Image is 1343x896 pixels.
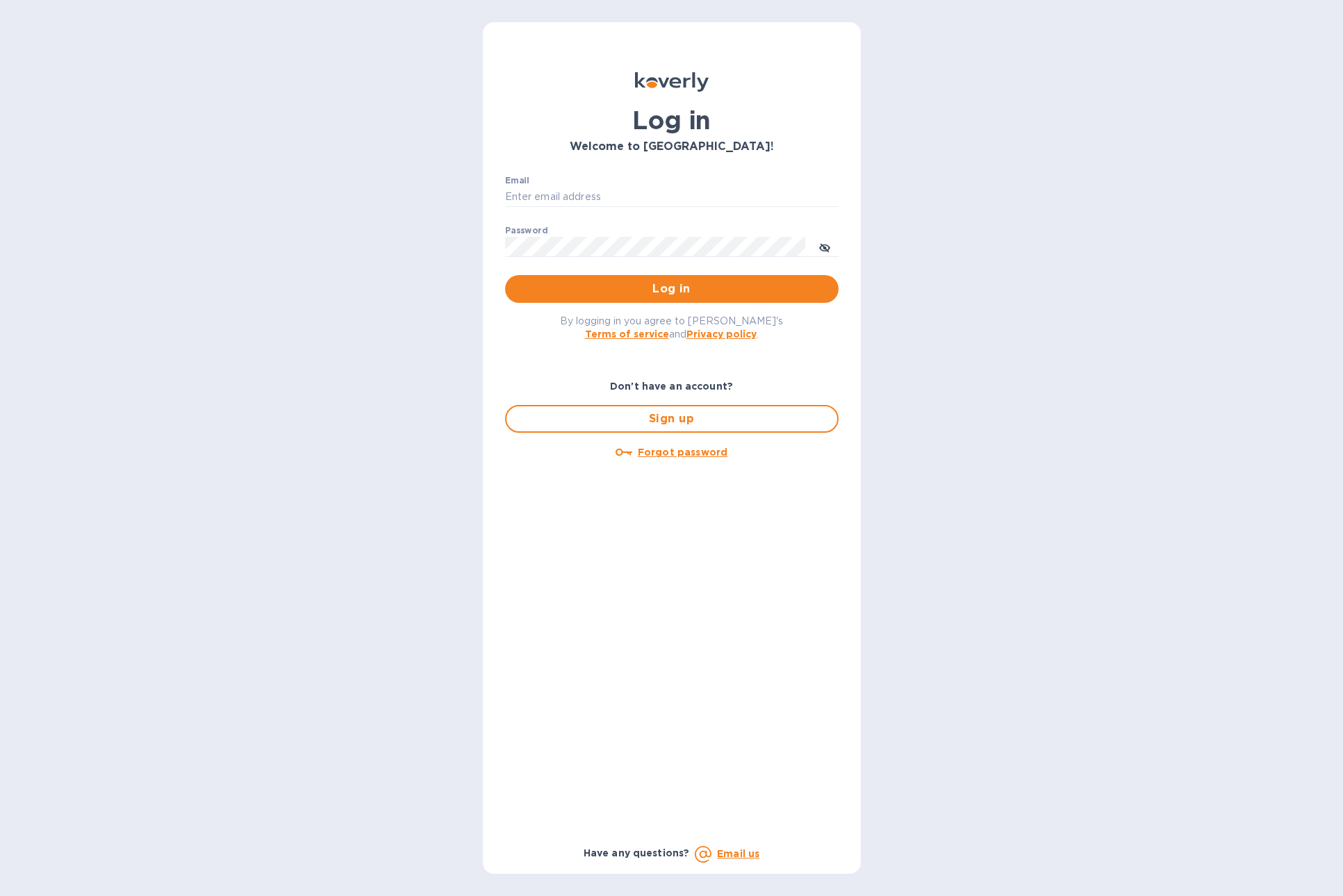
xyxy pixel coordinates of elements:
span: By logging in you agree to [PERSON_NAME]'s and . [560,315,783,340]
a: Terms of service [585,329,669,340]
h1: Log in [505,106,839,135]
label: Password [505,226,547,235]
h3: Welcome to [GEOGRAPHIC_DATA]! [505,140,839,154]
span: Log in [516,281,827,297]
img: Koverly [635,72,709,92]
button: toggle password visibility [811,233,839,260]
b: Don't have an account? [610,381,733,392]
b: Have any questions? [584,847,690,858]
button: Log in [505,275,839,303]
a: Email us [717,848,759,859]
input: Enter email address [505,187,839,208]
a: Privacy policy [686,329,757,340]
label: Email [505,176,529,185]
u: Forgot password [638,447,727,458]
button: Sign up [505,405,839,433]
span: Sign up [518,410,826,427]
